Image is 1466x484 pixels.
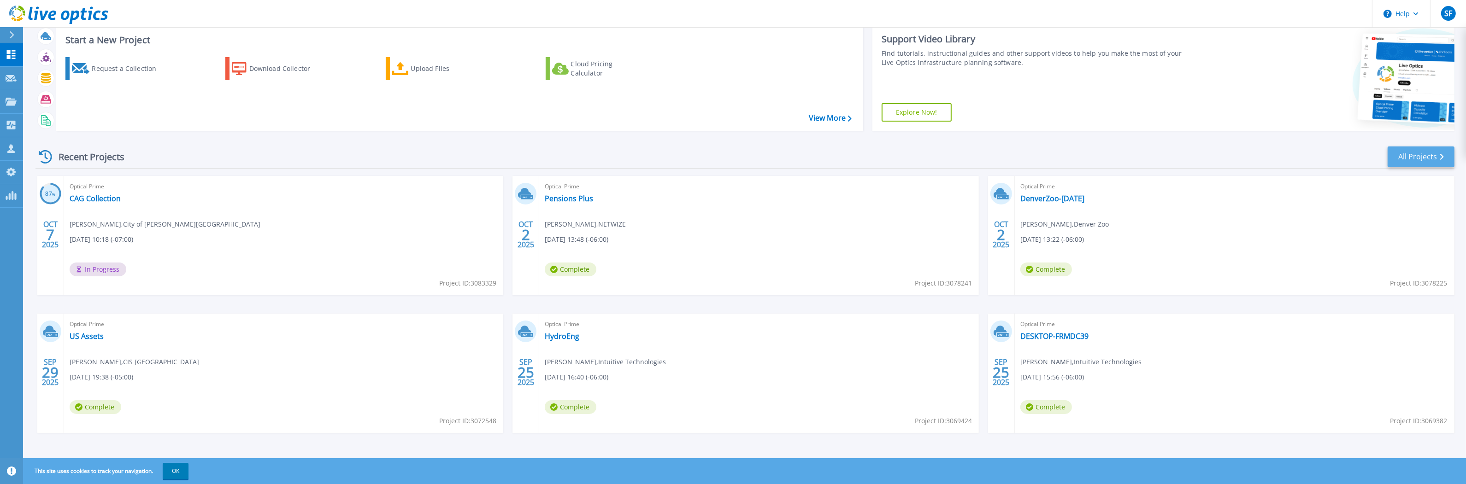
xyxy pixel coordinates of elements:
[517,218,535,251] div: OCT 2025
[546,57,648,80] a: Cloud Pricing Calculator
[1020,372,1084,382] span: [DATE] 15:56 (-06:00)
[1020,400,1072,414] span: Complete
[545,262,596,276] span: Complete
[545,234,608,245] span: [DATE] 13:48 (-06:00)
[545,319,973,329] span: Optical Prime
[915,416,972,426] span: Project ID: 3069424
[25,463,188,479] span: This site uses cookies to track your navigation.
[993,356,1010,389] div: SEP 2025
[1390,416,1448,426] span: Project ID: 3069382
[1020,234,1084,245] span: [DATE] 13:22 (-06:00)
[545,332,579,341] a: HydroEng
[163,463,188,479] button: OK
[882,33,1185,45] div: Support Video Library
[70,234,133,245] span: [DATE] 10:18 (-07:00)
[545,194,593,203] a: Pensions Plus
[70,262,126,276] span: In Progress
[522,231,530,239] span: 2
[41,218,59,251] div: OCT 2025
[1020,262,1072,276] span: Complete
[1390,278,1448,288] span: Project ID: 3078225
[92,59,165,78] div: Request a Collection
[225,57,328,80] a: Download Collector
[65,57,168,80] a: Request a Collection
[993,218,1010,251] div: OCT 2025
[386,57,489,80] a: Upload Files
[70,372,133,382] span: [DATE] 19:38 (-05:00)
[1020,357,1142,367] span: [PERSON_NAME] , Intuitive Technologies
[249,59,323,78] div: Download Collector
[1020,319,1449,329] span: Optical Prime
[997,231,1006,239] span: 2
[70,194,121,203] a: CAG Collection
[545,219,626,229] span: [PERSON_NAME] , NETWIZE
[70,357,199,367] span: [PERSON_NAME] , CIS [GEOGRAPHIC_DATA]
[40,189,61,199] h3: 87
[809,114,852,122] a: View More
[46,231,54,239] span: 7
[882,103,952,122] a: Explore Now!
[52,192,55,197] span: %
[42,368,59,376] span: 29
[411,59,484,78] div: Upload Files
[70,332,104,341] a: US Assets
[1020,332,1089,341] a: DESKTOP-FRMDC39
[1388,146,1454,167] a: All Projects
[1020,194,1084,203] a: DenverZoo-[DATE]
[915,278,972,288] span: Project ID: 3078241
[545,181,973,192] span: Optical Prime
[571,59,645,78] div: Cloud Pricing Calculator
[70,181,498,192] span: Optical Prime
[70,319,498,329] span: Optical Prime
[882,49,1185,67] div: Find tutorials, instructional guides and other support videos to help you make the most of your L...
[1020,181,1449,192] span: Optical Prime
[41,356,59,389] div: SEP 2025
[439,416,496,426] span: Project ID: 3072548
[545,357,666,367] span: [PERSON_NAME] , Intuitive Technologies
[517,356,535,389] div: SEP 2025
[70,400,121,414] span: Complete
[1444,10,1452,17] span: SF
[518,368,534,376] span: 25
[70,219,260,229] span: [PERSON_NAME] , City of [PERSON_NAME][GEOGRAPHIC_DATA]
[545,372,608,382] span: [DATE] 16:40 (-06:00)
[65,35,851,45] h3: Start a New Project
[35,146,137,168] div: Recent Projects
[1020,219,1109,229] span: [PERSON_NAME] , Denver Zoo
[993,368,1010,376] span: 25
[439,278,496,288] span: Project ID: 3083329
[545,400,596,414] span: Complete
